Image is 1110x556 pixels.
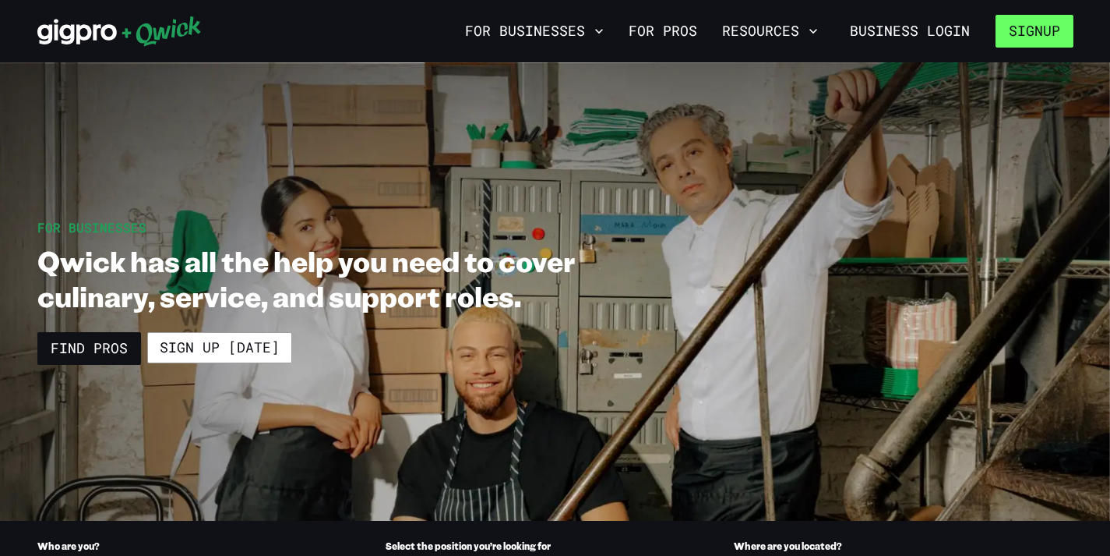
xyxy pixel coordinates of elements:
a: For Pros [622,18,703,44]
a: Find Pros [37,332,141,365]
span: Who are you? [37,540,100,552]
button: Signup [995,15,1073,48]
a: Business Login [837,15,983,48]
h1: Qwick has all the help you need to cover culinary, service, and support roles. [37,243,659,313]
button: For Businesses [459,18,610,44]
span: Select the position you’re looking for [386,540,551,552]
span: For Businesses [37,219,146,236]
span: Where are you located? [734,540,842,552]
a: Sign up [DATE] [147,332,292,363]
button: Resources [716,18,824,44]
